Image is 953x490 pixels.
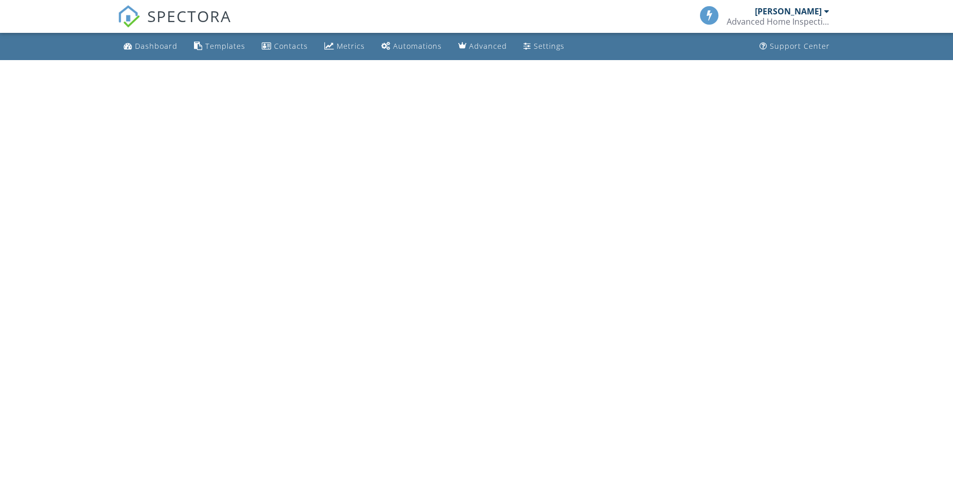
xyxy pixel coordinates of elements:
[205,41,245,51] div: Templates
[770,41,830,51] div: Support Center
[135,41,178,51] div: Dashboard
[118,14,231,35] a: SPECTORA
[519,37,569,56] a: Settings
[274,41,308,51] div: Contacts
[118,5,140,28] img: The Best Home Inspection Software - Spectora
[337,41,365,51] div: Metrics
[755,37,834,56] a: Support Center
[454,37,511,56] a: Advanced
[377,37,446,56] a: Automations (Basic)
[258,37,312,56] a: Contacts
[120,37,182,56] a: Dashboard
[393,41,442,51] div: Automations
[727,16,829,27] div: Advanced Home Inspections Pennsylvania
[190,37,249,56] a: Templates
[469,41,507,51] div: Advanced
[320,37,369,56] a: Metrics
[147,5,231,27] span: SPECTORA
[755,6,822,16] div: [PERSON_NAME]
[534,41,565,51] div: Settings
